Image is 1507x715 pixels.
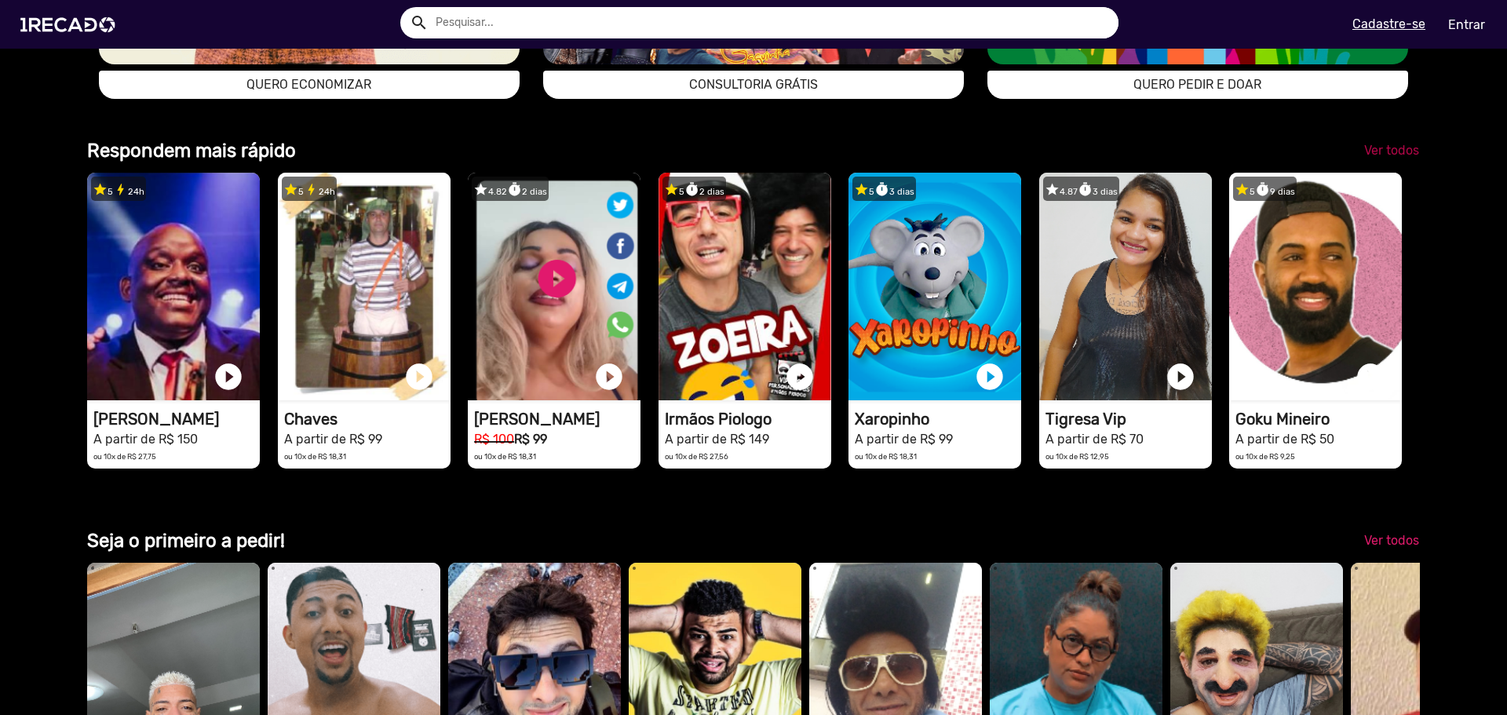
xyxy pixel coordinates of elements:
[659,173,831,400] video: 1RECADO vídeos dedicados para fãs e empresas
[1352,16,1425,31] u: Cadastre-se
[1364,533,1419,548] span: Ver todos
[855,452,917,461] small: ou 10x de R$ 18,31
[665,452,728,461] small: ou 10x de R$ 27,56
[514,432,547,447] b: R$ 99
[474,410,640,429] h1: [PERSON_NAME]
[1045,452,1109,461] small: ou 10x de R$ 12,95
[665,410,831,429] h1: Irmãos Piologo
[1235,432,1334,447] small: A partir de R$ 50
[784,361,816,392] a: play_circle_filled
[1045,432,1144,447] small: A partir de R$ 70
[1364,143,1419,158] span: Ver todos
[689,77,818,92] span: CONSULTORIA GRÁTIS
[974,361,1005,392] a: play_circle_filled
[87,140,296,162] b: Respondem mais rápido
[284,452,346,461] small: ou 10x de R$ 18,31
[410,13,429,32] mat-icon: Example home icon
[404,8,432,35] button: Example home icon
[665,432,769,447] small: A partir de R$ 149
[1235,452,1295,461] small: ou 10x de R$ 9,25
[468,173,640,400] video: 1RECADO vídeos dedicados para fãs e empresas
[543,71,964,99] a: CONSULTORIA GRÁTIS
[284,410,451,429] h1: Chaves
[855,410,1021,429] h1: Xaropinho
[424,7,1118,38] input: Pesquisar...
[1165,361,1196,392] a: play_circle_filled
[1045,410,1212,429] h1: Tigresa Vip
[593,361,625,392] a: play_circle_filled
[403,361,435,392] a: play_circle_filled
[474,452,536,461] small: ou 10x de R$ 18,31
[93,410,260,429] h1: [PERSON_NAME]
[246,77,371,92] span: QUERO ECONOMIZAR
[87,530,285,552] b: Seja o primeiro a pedir!
[1133,77,1261,92] span: QUERO PEDIR E DOAR
[1039,173,1212,400] video: 1RECADO vídeos dedicados para fãs e empresas
[278,173,451,400] video: 1RECADO vídeos dedicados para fãs e empresas
[93,452,156,461] small: ou 10x de R$ 27,75
[848,173,1021,400] video: 1RECADO vídeos dedicados para fãs e empresas
[1229,173,1402,400] video: 1RECADO vídeos dedicados para fãs e empresas
[213,361,244,392] a: play_circle_filled
[1438,11,1495,38] a: Entrar
[1355,361,1386,392] a: play_circle_filled
[474,432,514,447] small: R$ 100
[99,71,520,99] button: QUERO ECONOMIZAR
[1235,410,1402,429] h1: Goku Mineiro
[855,432,953,447] small: A partir de R$ 99
[87,173,260,400] video: 1RECADO vídeos dedicados para fãs e empresas
[284,432,382,447] small: A partir de R$ 99
[987,71,1408,99] button: QUERO PEDIR E DOAR
[93,432,198,447] small: A partir de R$ 150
